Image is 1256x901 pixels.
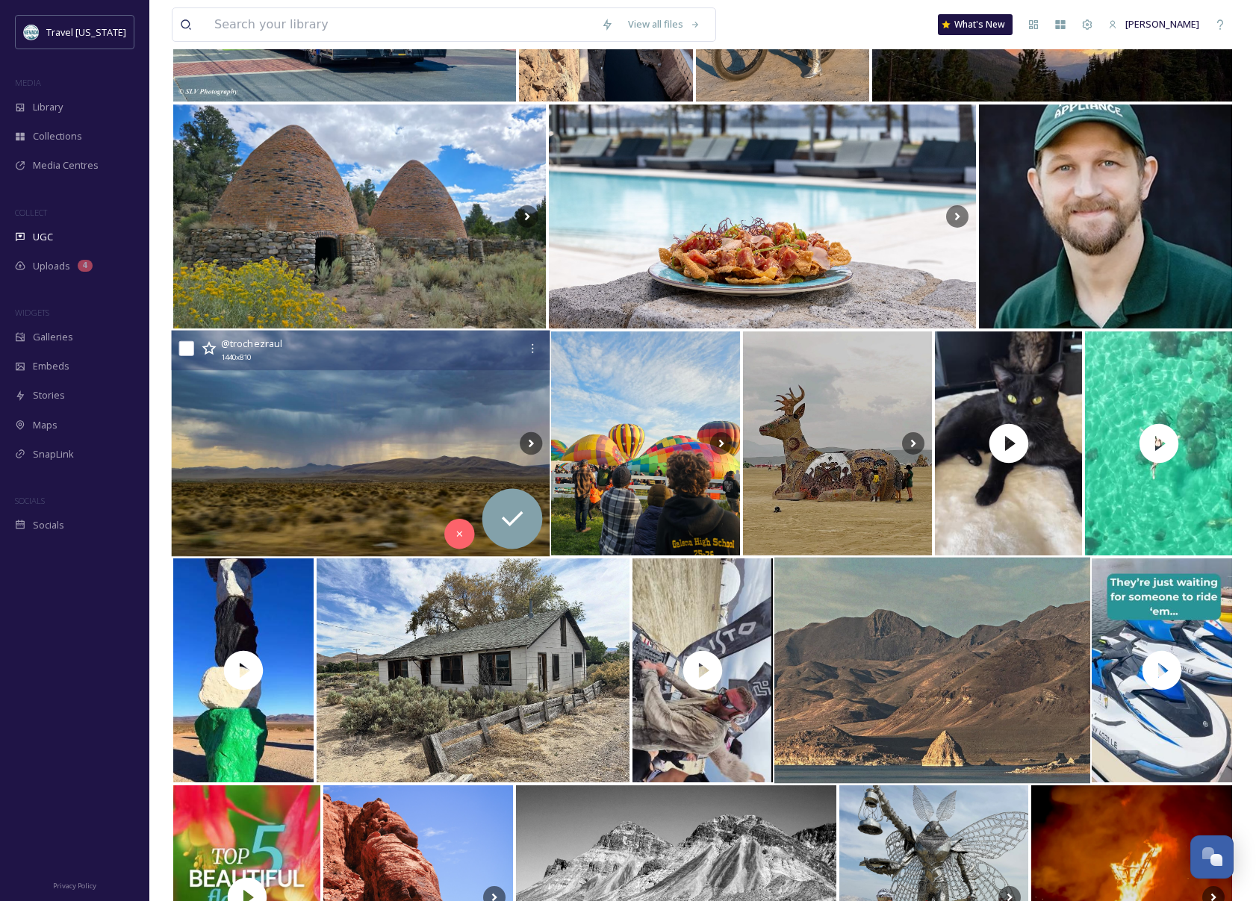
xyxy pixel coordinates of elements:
span: Privacy Policy [53,881,96,891]
img: One of my favorite events 🎈 Been going to renoballoon since I was pregnant with my oldest. #renob... [551,331,740,555]
span: Maps [33,418,57,432]
span: MEDIA [15,77,41,88]
span: WIDGETS [15,307,49,318]
img: thumbnail [1092,558,1232,782]
span: COLLECT [15,207,47,218]
span: 1440 x 810 [221,352,251,364]
span: Galleries [33,330,73,344]
span: Library [33,100,63,114]
span: Media Centres [33,158,99,172]
a: [PERSON_NAME] [1101,10,1207,39]
img: thumbnail [632,558,773,782]
span: SnapLink [33,447,74,461]
img: thumbnail [1085,331,1232,555]
span: [PERSON_NAME] [1125,17,1199,31]
span: UGC [33,230,53,244]
a: What's New [938,14,1013,35]
div: 4 [78,260,93,272]
img: We've been having lots of anniversaries here! This is our technician, Chris, who has been with us... [979,105,1232,328]
img: As the days grow shorter, we invite you to enjoy the final taste of summer as our pool, beach, an... [549,105,977,328]
span: Collections [33,129,82,143]
img: Burning Man 2025 #burningman2025 #blackrockcity #burningman #blackrockdesert #burningmanart [743,331,932,555]
span: Socials [33,518,64,532]
a: Privacy Policy [53,876,96,894]
img: download.jpeg [24,25,39,40]
img: I think it's safe to say that the Hot Creek Range has the highest concentration of charcoal kilns... [173,105,546,328]
span: Stories [33,388,65,402]
img: Thus begins one of the most incredible weeks of my life #nevada #usa #blackrockdesert #blackrockc... [171,331,550,557]
span: SOCIALS [15,495,45,506]
span: @ trochezraul [221,337,282,350]
img: #pyramidlake#pyramidlakenevada#pyramidlakenv#pyramidlakepaiutetribe#pyramidlakepaiute#sutcliffenv... [774,558,1090,784]
span: Embeds [33,359,69,373]
span: Uploads [33,259,70,273]
img: thumbnail [935,331,1082,555]
a: View all files [621,10,708,39]
img: thumbnail [173,558,314,782]
button: Open Chat [1190,835,1234,879]
input: Search your library [207,8,594,41]
img: #silverspringsnv#silverspringsnevada#lyoncounty#nevadaabandoned#urbex_nevada#urbex_abandoned_ #ne... [317,558,629,782]
span: Travel [US_STATE] [46,25,126,39]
